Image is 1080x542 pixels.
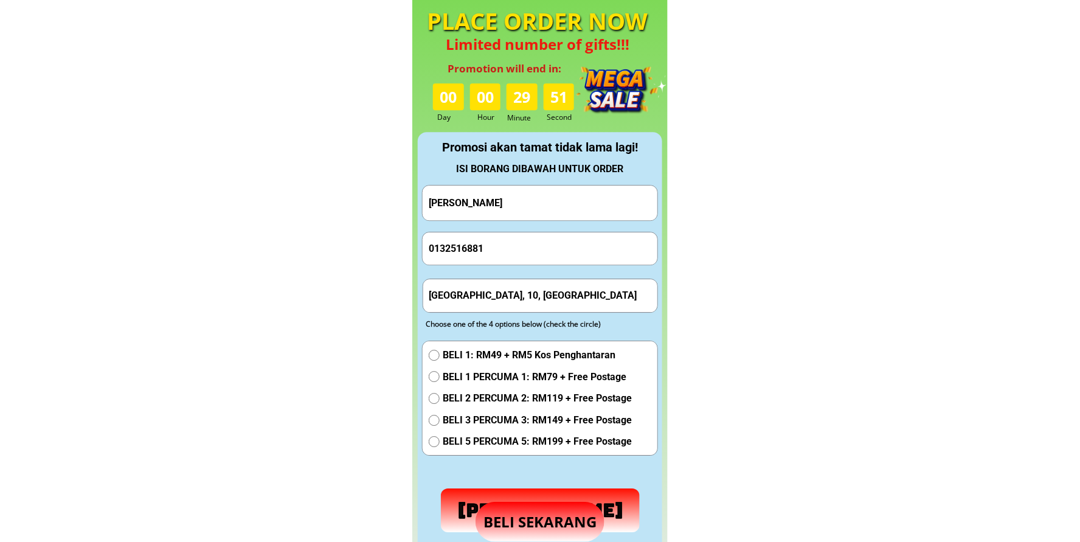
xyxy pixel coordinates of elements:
h4: PLACE ORDER NOW [423,5,652,37]
input: Phone Number/ Nombor Telefon [426,232,654,265]
div: ISI BORANG DIBAWAH UNTUK ORDER [418,161,662,177]
input: Address(Ex: 52 Jalan Wirawati 7, Maluri, 55100 Kuala Lumpur) [426,279,655,311]
h3: Day [438,111,469,123]
h4: Limited number of gifts!!! [430,36,646,54]
span: BELI 2 PERCUMA 2: RM119 + Free Postage [443,391,632,406]
div: Choose one of the 4 options below (check the circle) [426,318,632,330]
h3: Minute [507,112,541,123]
h3: Second [547,111,576,123]
p: BELI SEKARANG [476,502,604,542]
span: BELI 1 PERCUMA 1: RM79 + Free Postage [443,369,632,385]
h3: Hour [477,111,503,123]
input: Your Full Name/ Nama Penuh [426,186,654,220]
div: Promosi akan tamat tidak lama lagi! [418,137,662,157]
p: [PERSON_NAME] [441,488,640,532]
span: BELI 1: RM49 + RM5 Kos Penghantaran [443,347,632,363]
h3: Promotion will end in: [435,60,575,77]
span: BELI 5 PERCUMA 5: RM199 + Free Postage [443,434,632,450]
span: BELI 3 PERCUMA 3: RM149 + Free Postage [443,412,632,428]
